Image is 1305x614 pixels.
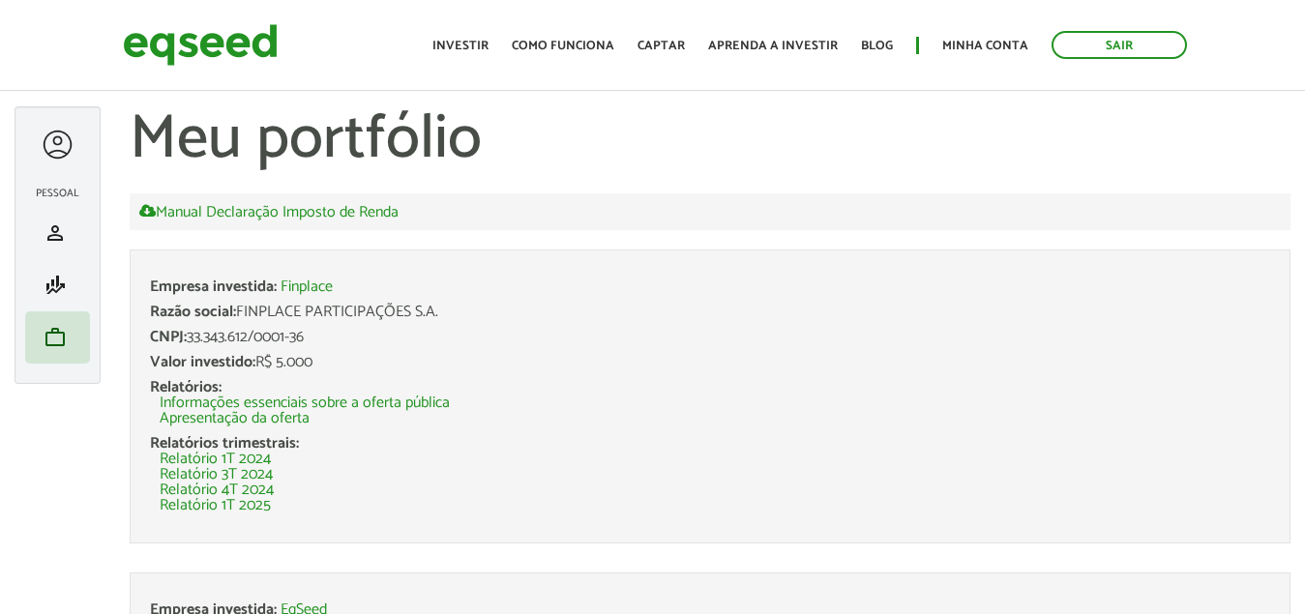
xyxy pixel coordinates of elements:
a: Relatório 4T 2024 [160,482,274,498]
a: Captar [638,40,685,52]
a: finance_mode [30,274,85,297]
a: Blog [861,40,893,52]
div: R$ 5.000 [150,355,1270,370]
a: Informações essenciais sobre a oferta pública [160,395,450,411]
img: EqSeed [123,19,278,71]
li: Minha simulação [25,259,90,311]
a: Apresentação da oferta [160,411,310,426]
span: Empresa investida: [150,274,277,300]
a: work [30,326,85,349]
span: finance_mode [44,274,67,297]
li: Meu portfólio [25,311,90,364]
a: Expandir menu [40,127,75,162]
a: Como funciona [512,40,614,52]
a: person [30,221,85,245]
span: Relatórios: [150,374,222,400]
li: Meu perfil [25,207,90,259]
span: Relatórios trimestrais: [150,430,299,456]
a: Relatório 1T 2025 [160,498,271,513]
span: Valor investido: [150,349,255,375]
a: Minha conta [942,40,1028,52]
a: Relatório 3T 2024 [160,467,273,482]
a: Relatório 1T 2024 [160,452,271,467]
span: person [44,221,67,245]
a: Manual Declaração Imposto de Renda [139,203,399,220]
a: Sair [1052,31,1187,59]
a: Finplace [281,279,333,295]
span: work [44,326,67,349]
h1: Meu portfólio [130,106,1290,174]
a: Aprenda a investir [708,40,838,52]
span: CNPJ: [150,324,187,350]
div: 33.343.612/0001-36 [150,330,1270,345]
span: Razão social: [150,299,236,325]
div: FINPLACE PARTICIPAÇÕES S.A. [150,305,1270,320]
h2: Pessoal [25,188,90,199]
a: Investir [432,40,489,52]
